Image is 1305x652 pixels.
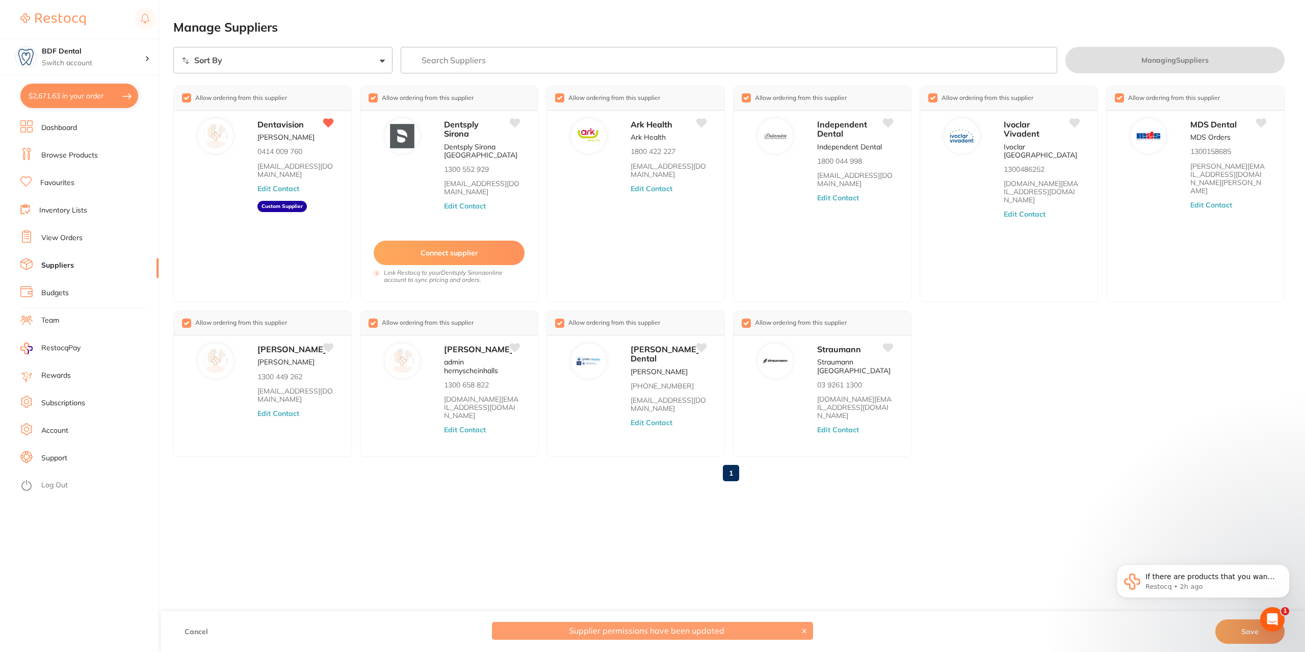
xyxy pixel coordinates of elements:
[1004,143,1079,159] p: Ivoclar [GEOGRAPHIC_DATA]
[41,150,98,161] a: Browse Products
[257,387,333,403] a: [EMAIL_ADDRESS][DOMAIN_NAME]
[577,349,601,373] img: Erskine Dental
[631,368,688,376] p: [PERSON_NAME]
[42,58,145,68] p: Switch account
[444,426,486,434] button: Edit Contact
[1260,607,1285,632] iframe: Intercom live chat
[40,178,74,188] a: Favourites
[384,269,525,283] i: Link Restocq to your Dentsply Sirona online account to sync pricing and orders.
[41,233,83,243] a: View Orders
[257,119,304,129] span: Dentavision
[564,94,660,101] span: Allow ordering from this supplier
[1004,210,1046,218] button: Edit Contact
[20,84,138,108] button: $2,671.63 in your order
[723,463,739,483] a: 1
[817,395,893,420] a: [DOMAIN_NAME][EMAIL_ADDRESS][DOMAIN_NAME]
[817,119,867,139] span: Independent Dental
[817,157,862,165] p: 1800 044 998
[937,94,1033,101] span: Allow ordering from this supplier
[41,316,59,326] a: Team
[1004,119,1039,139] span: Ivoclar Vivadent
[257,185,299,193] button: Edit Contact
[817,426,859,434] button: Edit Contact
[257,409,299,418] button: Edit Contact
[41,480,68,490] a: Log Out
[751,94,847,101] span: Allow ordering from this supplier
[16,47,36,67] img: BDF Dental
[1190,147,1231,155] p: 1300158685
[1190,201,1232,209] button: Edit Contact
[20,343,33,354] img: RestocqPay
[817,194,859,202] button: Edit Contact
[950,124,974,148] img: Ivoclar Vivadent
[631,396,706,412] a: [EMAIL_ADDRESS][DOMAIN_NAME]
[378,94,474,101] span: Allow ordering from this supplier
[1190,133,1231,141] p: MDS Orders
[257,162,333,178] a: [EMAIL_ADDRESS][DOMAIN_NAME]
[20,13,86,25] img: Restocq Logo
[1004,165,1045,173] p: 1300486252
[564,319,660,326] span: Allow ordering from this supplier
[444,381,489,389] p: 1300 658 822
[257,133,315,141] p: [PERSON_NAME]
[817,358,893,374] p: Straumann [GEOGRAPHIC_DATA]
[817,344,861,354] span: Straumann
[631,344,699,363] span: [PERSON_NAME] Dental
[1190,162,1266,195] a: [PERSON_NAME][EMAIL_ADDRESS][DOMAIN_NAME][PERSON_NAME]
[1281,607,1289,615] span: 1
[1101,543,1305,624] iframe: Intercom notifications message
[41,398,85,408] a: Subscriptions
[444,358,519,374] p: admin hernyscheinhalls
[181,619,211,644] button: Cancel
[1124,94,1220,101] span: Allow ordering from this supplier
[817,171,893,188] a: [EMAIL_ADDRESS][DOMAIN_NAME]
[631,133,666,141] p: Ark Health
[631,185,672,193] button: Edit Contact
[20,8,86,31] a: Restocq Logo
[798,627,811,636] button: ✕
[444,344,513,354] span: [PERSON_NAME]
[763,349,788,373] img: Straumann
[257,358,315,366] p: [PERSON_NAME]
[41,288,69,298] a: Budgets
[41,123,77,133] a: Dashboard
[257,344,326,354] span: [PERSON_NAME]
[41,426,68,436] a: Account
[763,124,788,148] img: Independent Dental
[1136,124,1161,148] img: MDS Dental
[39,205,87,216] a: Inventory Lists
[42,46,145,57] h4: BDF Dental
[444,202,486,210] button: Edit Contact
[444,119,479,139] span: Dentsply Sirona
[257,147,302,155] p: 0414 009 760
[1004,179,1079,204] a: [DOMAIN_NAME][EMAIL_ADDRESS][DOMAIN_NAME]
[401,47,1058,73] input: Search Suppliers
[631,382,694,390] p: [PHONE_NUMBER]
[41,343,81,353] span: RestocqPay
[41,371,71,381] a: Rewards
[817,381,862,389] p: 03 9261 1300
[631,119,672,129] span: Ark Health
[173,20,1285,35] h2: Manage Suppliers
[751,319,847,326] span: Allow ordering from this supplier
[444,143,519,159] p: Dentsply Sirona [GEOGRAPHIC_DATA]
[20,478,155,494] button: Log Out
[444,395,519,420] a: [DOMAIN_NAME][EMAIL_ADDRESS][DOMAIN_NAME]
[390,349,414,373] img: Henry Schein Halas
[817,143,882,151] p: Independent Dental
[631,147,675,155] p: 1800 422 227
[444,179,519,196] a: [EMAIL_ADDRESS][DOMAIN_NAME]
[20,343,81,354] a: RestocqPay
[444,165,489,173] p: 1300 552 929
[41,453,67,463] a: Support
[203,349,228,373] img: Adam Dental
[203,124,228,148] img: Dentavision
[257,201,307,212] aside: Custom Supplier
[631,162,706,178] a: [EMAIL_ADDRESS][DOMAIN_NAME]
[631,419,672,427] button: Edit Contact
[257,373,302,381] p: 1300 449 262
[374,241,525,265] button: Connect supplier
